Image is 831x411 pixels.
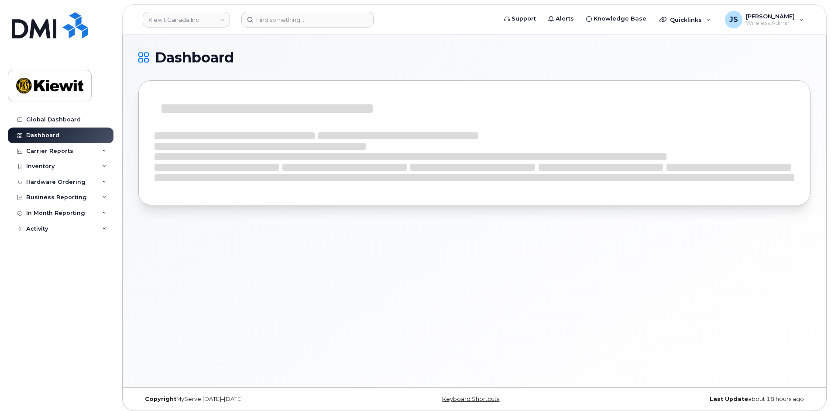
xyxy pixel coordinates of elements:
div: MyServe [DATE]–[DATE] [138,396,362,403]
a: Keyboard Shortcuts [442,396,499,402]
strong: Copyright [145,396,176,402]
div: about 18 hours ago [587,396,810,403]
strong: Last Update [710,396,748,402]
span: Dashboard [155,51,234,64]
